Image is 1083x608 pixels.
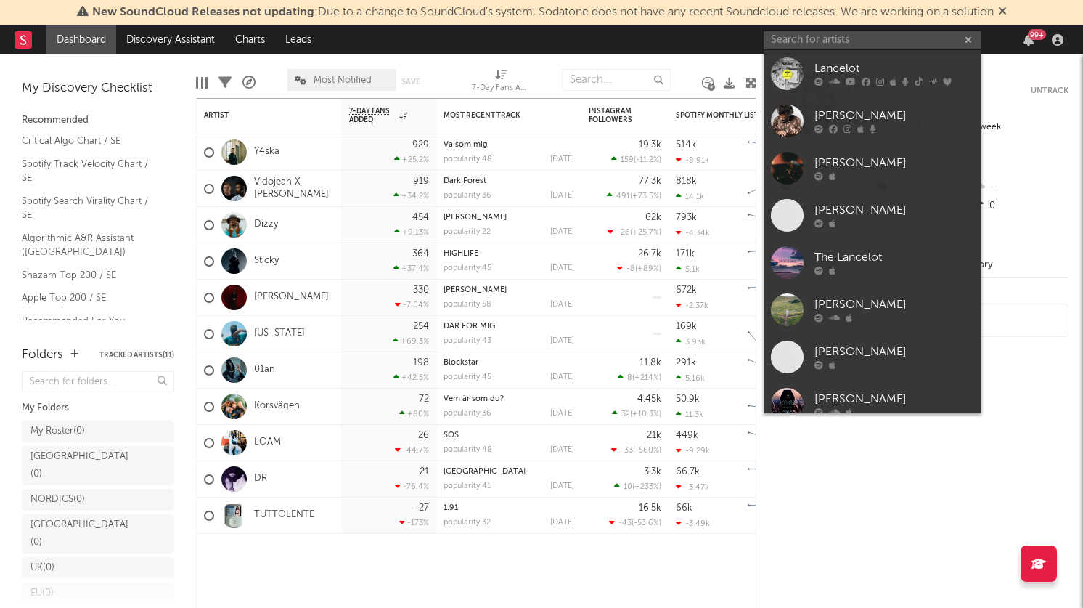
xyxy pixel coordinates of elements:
div: [DATE] [550,482,574,490]
div: 919 [413,177,429,186]
div: Lancelot [814,60,974,78]
a: Va som mig [444,141,488,149]
a: Dashboard [46,25,116,54]
svg: Chart title [741,243,806,280]
div: [DATE] [550,337,574,345]
input: Search for folders... [22,371,174,392]
svg: Chart title [741,425,806,461]
span: +25.7 % [632,229,659,237]
div: [DATE] [550,264,574,272]
span: 7-Day Fans Added [349,107,396,124]
a: Algorithmic A&R Assistant ([GEOGRAPHIC_DATA]) [22,230,160,260]
span: Dismiss [998,7,1007,18]
div: [DATE] [550,301,574,309]
button: 99+ [1023,34,1034,46]
div: SOS [444,431,574,439]
div: Va som mig [444,141,574,149]
a: SOS [444,431,459,439]
div: ( ) [614,482,661,491]
svg: Chart title [741,207,806,243]
div: Sista Gång [444,286,574,294]
div: -173 % [399,518,429,527]
a: Apple Top 200 / SE [22,290,160,306]
a: 01an [254,364,275,376]
div: ( ) [607,191,661,200]
svg: Chart title [741,389,806,425]
div: Spotify Monthly Listeners [676,111,785,120]
div: [DATE] [550,373,574,381]
div: 929 [412,140,429,150]
a: UK(0) [22,557,174,579]
div: ( ) [611,445,661,455]
a: Recommended For You [22,313,160,329]
span: -8 [626,265,635,273]
div: 793k [676,213,697,222]
div: -4.34k [676,228,710,238]
div: [PERSON_NAME] [814,202,974,219]
a: Vem är som du? [444,395,504,403]
a: DR [254,473,267,485]
div: ( ) [609,518,661,527]
div: popularity: 36 [444,410,491,418]
div: A&R Pipeline [242,62,256,104]
div: 254 [413,322,429,331]
div: popularity: 41 [444,482,491,490]
a: [PERSON_NAME] [444,286,507,294]
svg: Chart title [741,171,806,207]
a: Critical Algo Chart / SE [22,133,160,149]
span: : Due to a change to SoundCloud's system, Sodatone does not have any recent Soundcloud releases. ... [92,7,994,18]
div: -- [972,178,1068,197]
a: Dark Forest [444,177,486,185]
div: ( ) [611,155,661,164]
div: -27 [414,503,429,513]
span: 491 [616,192,630,200]
div: +9.13 % [394,227,429,237]
a: [PERSON_NAME] [764,333,981,381]
a: Spotify Search Virality Chart / SE [22,193,160,223]
span: -53.6 % [634,519,659,527]
div: My Folders [22,400,174,417]
input: Search for artists [764,31,981,49]
div: 66.7k [676,467,700,477]
div: [PERSON_NAME] [814,391,974,408]
div: Dark Forest [444,177,574,185]
svg: Chart title [741,498,806,534]
div: 514k [676,140,696,150]
div: Blockstar [444,359,574,367]
input: Search... [562,69,671,91]
svg: Chart title [741,352,806,389]
span: -560 % [635,447,659,455]
svg: Chart title [741,280,806,316]
a: [PERSON_NAME] [764,97,981,145]
a: Discovery Assistant [116,25,225,54]
div: +34.2 % [393,191,429,200]
span: -26 [617,229,630,237]
div: [PERSON_NAME] [814,108,974,125]
span: 8 [627,374,632,382]
a: NORDICS(0) [22,489,174,511]
div: [GEOGRAPHIC_DATA] ( 0 ) [30,448,133,483]
div: -8.91k [676,155,709,165]
span: 10 [624,483,632,491]
a: [GEOGRAPHIC_DATA](0) [22,446,174,485]
a: TUTTOLENTE [254,509,314,522]
div: [GEOGRAPHIC_DATA] ( 0 ) [30,516,133,551]
div: Instagram Followers [589,107,639,124]
div: -3.47k [676,482,709,492]
a: EU(0) [22,583,174,604]
div: [DATE] [550,410,574,418]
div: [DATE] [550,228,574,236]
div: popularity: 22 [444,228,491,236]
span: 32 [621,410,630,418]
span: -11.2 % [636,156,659,164]
div: +25.2 % [394,155,429,164]
a: DÄR FÖR MIG [444,323,495,331]
div: 4.45k [637,394,661,404]
div: 7-Day Fans Added (7-Day Fans Added) [472,80,530,97]
div: 5.16k [676,373,705,383]
div: popularity: 43 [444,337,491,345]
div: 3.3k [644,467,661,477]
span: +89 % [637,265,659,273]
div: Artist [204,111,313,120]
span: New SoundCloud Releases not updating [92,7,314,18]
